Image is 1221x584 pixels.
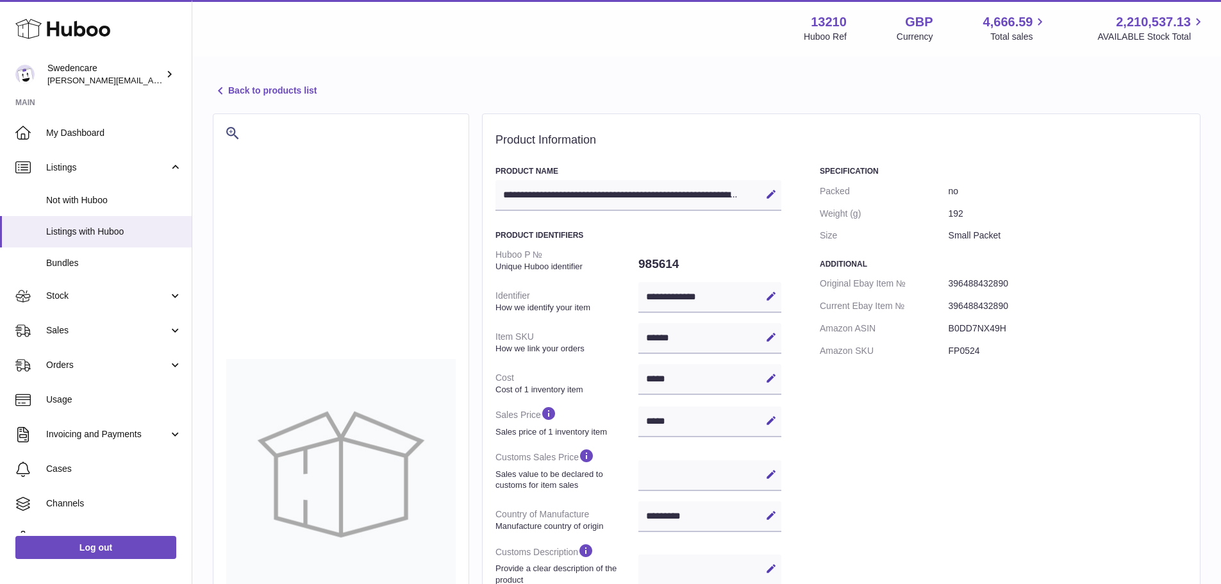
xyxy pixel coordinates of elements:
[1097,31,1206,43] span: AVAILABLE Stock Total
[495,261,635,272] strong: Unique Huboo identifier
[46,497,182,510] span: Channels
[1116,13,1191,31] span: 2,210,537.13
[820,272,949,295] dt: Original Ebay Item №
[495,166,781,176] h3: Product Name
[15,536,176,559] a: Log out
[495,469,635,491] strong: Sales value to be declared to customs for item sales
[47,62,163,87] div: Swedencare
[897,31,933,43] div: Currency
[495,442,638,496] dt: Customs Sales Price
[949,272,1187,295] dd: 396488432890
[804,31,847,43] div: Huboo Ref
[949,340,1187,362] dd: FP0524
[495,343,635,355] strong: How we link your orders
[949,317,1187,340] dd: B0DD7NX49H
[820,203,949,225] dt: Weight (g)
[820,317,949,340] dt: Amazon ASIN
[47,75,257,85] span: [PERSON_NAME][EMAIL_ADDRESS][DOMAIN_NAME]
[905,13,933,31] strong: GBP
[46,394,182,406] span: Usage
[495,230,781,240] h3: Product Identifiers
[46,463,182,475] span: Cases
[495,367,638,400] dt: Cost
[495,133,1187,147] h2: Product Information
[495,384,635,396] strong: Cost of 1 inventory item
[949,224,1187,247] dd: Small Packet
[820,180,949,203] dt: Packed
[811,13,847,31] strong: 13210
[949,295,1187,317] dd: 396488432890
[495,521,635,532] strong: Manufacture country of origin
[46,162,169,174] span: Listings
[495,503,638,537] dt: Country of Manufacture
[983,13,1033,31] span: 4,666.59
[46,532,182,544] span: Settings
[495,302,635,313] strong: How we identify your item
[820,340,949,362] dt: Amazon SKU
[949,180,1187,203] dd: no
[495,285,638,318] dt: Identifier
[820,259,1187,269] h3: Additional
[1097,13,1206,43] a: 2,210,537.13 AVAILABLE Stock Total
[990,31,1047,43] span: Total sales
[949,203,1187,225] dd: 192
[495,426,635,438] strong: Sales price of 1 inventory item
[46,194,182,206] span: Not with Huboo
[820,166,1187,176] h3: Specification
[983,13,1048,43] a: 4,666.59 Total sales
[46,257,182,269] span: Bundles
[495,400,638,442] dt: Sales Price
[820,224,949,247] dt: Size
[46,127,182,139] span: My Dashboard
[495,326,638,359] dt: Item SKU
[46,324,169,337] span: Sales
[46,428,169,440] span: Invoicing and Payments
[820,295,949,317] dt: Current Ebay Item №
[495,244,638,277] dt: Huboo P №
[213,83,317,99] a: Back to products list
[638,251,781,278] dd: 985614
[46,290,169,302] span: Stock
[15,65,35,84] img: rebecca.fall@swedencare.co.uk
[46,226,182,238] span: Listings with Huboo
[46,359,169,371] span: Orders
